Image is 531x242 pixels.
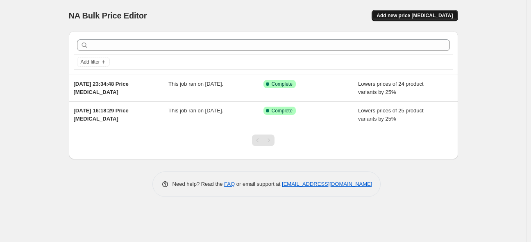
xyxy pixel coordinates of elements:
[272,107,293,114] span: Complete
[235,181,282,187] span: or email support at
[168,107,223,114] span: This job ran on [DATE].
[74,81,129,95] span: [DATE] 23:34:48 Price [MEDICAL_DATA]
[77,57,110,67] button: Add filter
[168,81,223,87] span: This job ran on [DATE].
[377,12,453,19] span: Add new price [MEDICAL_DATA]
[358,81,424,95] span: Lowers prices of 24 product variants by 25%
[358,107,424,122] span: Lowers prices of 25 product variants by 25%
[272,81,293,87] span: Complete
[172,181,225,187] span: Need help? Read the
[252,135,275,146] nav: Pagination
[69,11,147,20] span: NA Bulk Price Editor
[282,181,372,187] a: [EMAIL_ADDRESS][DOMAIN_NAME]
[372,10,458,21] button: Add new price [MEDICAL_DATA]
[81,59,100,65] span: Add filter
[74,107,129,122] span: [DATE] 16:18:29 Price [MEDICAL_DATA]
[224,181,235,187] a: FAQ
